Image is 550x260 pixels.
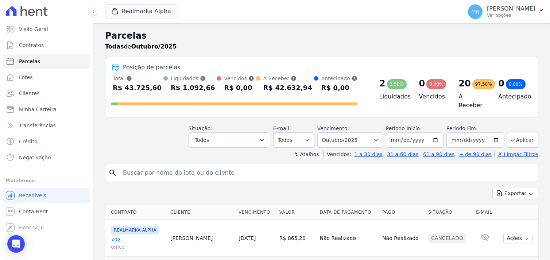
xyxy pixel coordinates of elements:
h2: Parcelas [105,29,538,42]
strong: Outubro/2025 [131,43,177,50]
a: Contratos [3,38,90,53]
p: [PERSON_NAME] [487,5,535,12]
th: Valor [276,205,317,220]
p: Ver opções [487,12,535,18]
div: R$ 43.725,60 [113,82,162,94]
span: Parcelas [19,58,40,65]
div: R$ 0,00 [224,82,254,94]
span: Minha Carteira [19,106,57,113]
th: Cliente [167,205,236,220]
span: Crédito [19,138,38,145]
button: MR [PERSON_NAME] Ver opções [462,1,550,22]
a: 1 a 30 dias [355,151,383,157]
td: [PERSON_NAME] [167,220,236,257]
label: Vencidos: [324,151,351,157]
div: 0 [498,78,504,89]
div: Plataformas [6,176,87,185]
a: ✗ Limpar Filtros [495,151,538,157]
td: Não Realizado [317,220,380,257]
th: Pago [379,205,425,220]
div: Open Intercom Messenger [7,235,25,253]
button: Todos [189,132,270,148]
a: + de 90 dias [459,151,492,157]
div: Total [113,75,162,82]
div: Vencidos [224,75,254,82]
div: R$ 0,00 [321,82,357,94]
span: Clientes [19,90,39,97]
a: 702único [111,236,164,251]
label: Período Inicío: [386,125,422,131]
div: Antecipado [321,75,357,82]
a: Recebíveis [3,188,90,203]
a: Negativação [3,150,90,165]
a: Minha Carteira [3,102,90,117]
button: Ações [503,233,532,244]
a: 31 a 60 dias [387,151,418,157]
span: Recebíveis [19,192,46,199]
th: Situação [425,205,473,220]
span: MR [471,9,479,14]
a: Conta Hent [3,204,90,219]
a: 61 a 90 dias [423,151,454,157]
span: Todos [195,136,209,144]
div: 2 [379,78,386,89]
div: 0 [419,78,425,89]
button: Aplicar [507,132,538,148]
div: Liquidados [171,75,215,82]
div: Posição de parcelas [123,63,181,72]
span: Contratos [19,42,44,49]
input: Buscar por nome do lote ou do cliente [119,166,535,180]
label: Situação: [189,125,212,131]
span: único [111,243,164,251]
label: Vencimento: [317,125,349,131]
h4: Vencidos [419,92,447,101]
label: ↯ Atalhos [294,151,319,157]
p: de [105,42,177,51]
label: Período Fim: [446,125,504,132]
td: Não Realizado [379,220,425,257]
div: 97,50% [472,79,495,89]
div: 2,50% [387,79,407,89]
h4: Antecipado [498,92,526,101]
th: Contrato [105,205,167,220]
a: Crédito [3,134,90,149]
span: Visão Geral [19,26,48,33]
button: Realmarka Alpha [105,4,177,18]
td: R$ 865,20 [276,220,317,257]
a: [DATE] [239,235,256,241]
th: Vencimento [236,205,276,220]
a: Visão Geral [3,22,90,36]
div: 20 [458,78,470,89]
th: E-mail [473,205,497,220]
span: Transferências [19,122,56,129]
span: Lotes [19,74,33,81]
a: Parcelas [3,54,90,69]
label: E-mail: [273,125,291,131]
a: Transferências [3,118,90,133]
div: A Receber [263,75,312,82]
div: R$ 42.632,94 [263,82,312,94]
div: 0,00% [506,79,526,89]
i: search [108,168,117,177]
strong: Todas [105,43,124,50]
div: R$ 1.092,66 [171,82,215,94]
h4: A Receber [458,92,487,110]
span: Conta Hent [19,208,48,215]
th: Data de Pagamento [317,205,380,220]
div: 0,00% [426,79,446,89]
div: Cancelado [428,233,466,243]
a: Lotes [3,70,90,85]
button: Exportar [492,188,538,199]
h4: Liquidados [379,92,407,101]
span: REALMARKA ALPHA [111,226,159,234]
span: Negativação [19,154,51,161]
a: Clientes [3,86,90,101]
